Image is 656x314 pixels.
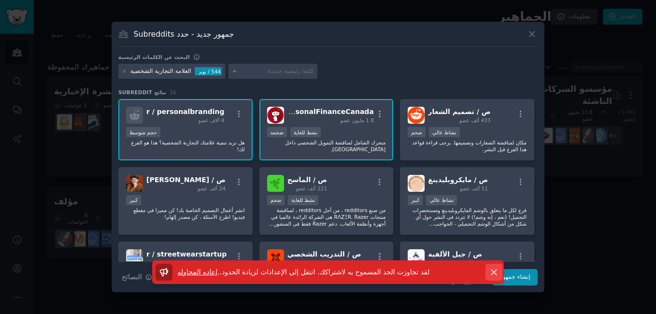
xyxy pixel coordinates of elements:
span: ص / الماسح [287,176,327,184]
div: ضخم [267,195,285,205]
span: 51 ألف عضو [460,186,488,191]
h3: جمهور جديد - حدد Subreddits [134,29,234,39]
span: ص / التدريب الشخصي [287,250,361,258]
div: نشط للغاية [290,127,321,137]
p: متجرك الشامل لمناقشة التمويل الشخصي داخل [GEOGRAPHIC_DATA]. [267,139,386,153]
img: الماسح [267,175,284,192]
div: كبير [126,195,141,205]
p: فرع لكل ما يتعلق بالوشم المايكروبليدينغ ومستحضرات التجميل! (نعم ، إنه وشم!) لا تتردد في النشر حول... [408,207,527,227]
p: مكان لمناقشة الشعارات وتصميمها. يرجى قراءة قواعد هذا الفرع قبل النشر. [408,139,527,153]
div: ضخمه [267,127,287,137]
img: التدريب الشخصي [267,249,284,266]
img: StreetwearStartup [126,249,143,266]
div: نشاط عالي [429,127,460,137]
div: نشط للغاية [288,195,318,205]
div: 544 / يوم [195,67,222,76]
span: ص / مايكروبليدينغ [428,176,488,184]
span: ص / تصميم الشعار [428,108,490,115]
p: من صنع redditors ، من أجل redditors ، لمناقشة منتجات RΛZΞR. Razer هي الشركة الرائدة عالميا في أجه... [267,207,386,227]
h3: البحث عن الكلمات الرئيسية [118,54,190,60]
span: اعاده المحاوله [178,268,218,276]
span: 16 [170,89,176,95]
span: 221 ألف عضو [296,186,327,191]
div: حجم متوسط [126,127,160,137]
div: نشاط عالي [426,195,457,205]
span: لقد تجاوزت الحد المسموح به لاشتراكك. انتقل إلى الإعدادات لزيادة الحدود.. [217,268,429,276]
input: كلمة رئيسية جديدة [241,67,314,76]
span: نتائج Subreddit [118,89,166,96]
span: r / streetwearstartup [146,250,227,258]
p: انشر أعمال التصميم الخاصة بك! كن مميزا في مقطع فيديو! اطرح الأسئلة ، كن مصدر إلهام! [126,207,245,220]
div: ضخم [408,127,426,137]
div: العلامة التجارية الشخصية [130,67,192,76]
span: ص / [PERSON_NAME] [146,176,226,184]
img: مايكروبليدينغ [408,175,425,192]
div: كبير [408,195,423,205]
span: 4 آلاف عضو [199,117,225,123]
span: r / PersonalFinanceCanada [272,108,374,115]
span: r / personalbranding [146,108,225,115]
span: ص / جيل الألفية [428,250,482,258]
span: 24 ألف عضو [198,186,226,191]
p: هل تريد تنمية علامتك التجارية الشخصية؟ هذا هو الفرع لك! [126,139,245,153]
img: PersonalFinanceCanada [267,107,284,124]
span: 1.8 مليون عضو [340,117,374,123]
img: تصميم الشعار [408,107,425,124]
span: 433 ألف عضو [459,117,491,123]
img: جيل الألفية [408,249,425,266]
img: ويل باترسون ديزاين [126,175,143,192]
